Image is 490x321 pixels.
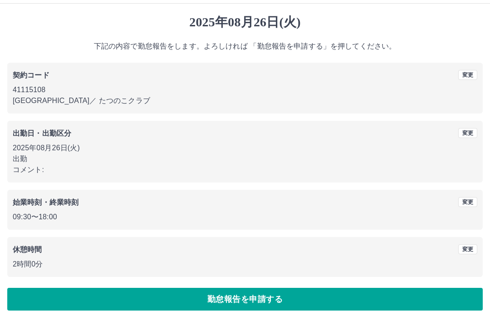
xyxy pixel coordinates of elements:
[458,70,477,80] button: 変更
[7,41,483,52] p: 下記の内容で勤怠報告をします。よろしければ 「勤怠報告を申請する」を押してください。
[13,129,71,137] b: 出勤日・出勤区分
[13,143,477,153] p: 2025年08月26日(火)
[13,212,477,222] p: 09:30 〜 18:00
[13,198,78,206] b: 始業時刻・終業時刻
[13,71,49,79] b: 契約コード
[13,246,42,253] b: 休憩時間
[13,84,477,95] p: 41115108
[13,259,477,270] p: 2時間0分
[7,15,483,30] h1: 2025年08月26日(火)
[458,128,477,138] button: 変更
[458,244,477,254] button: 変更
[458,197,477,207] button: 変更
[7,288,483,311] button: 勤怠報告を申請する
[13,95,477,106] p: [GEOGRAPHIC_DATA] ／ たつのこクラブ
[13,153,477,164] p: 出勤
[13,164,477,175] p: コメント:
